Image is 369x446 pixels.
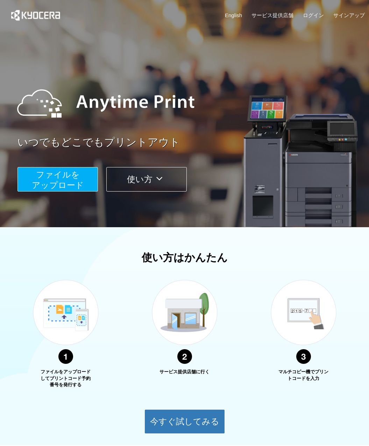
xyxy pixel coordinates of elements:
button: ファイルを​​アップロード [17,167,98,192]
button: 使い方 [106,167,187,192]
p: マルチコピー機でプリントコードを入力 [277,369,330,382]
a: サービス提供店舗 [251,12,293,19]
button: 今すぐ試してみる [144,409,225,434]
p: ファイルをアップロードしてプリントコード予約番号を発行する [40,369,92,388]
p: サービス提供店舗に行く [158,369,211,375]
a: English [225,12,242,19]
a: ログイン [303,12,324,19]
a: サインアップ [333,12,365,19]
span: ファイルを ​​アップロード [32,170,84,190]
a: いつでもどこでもプリントアウト [17,135,369,150]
